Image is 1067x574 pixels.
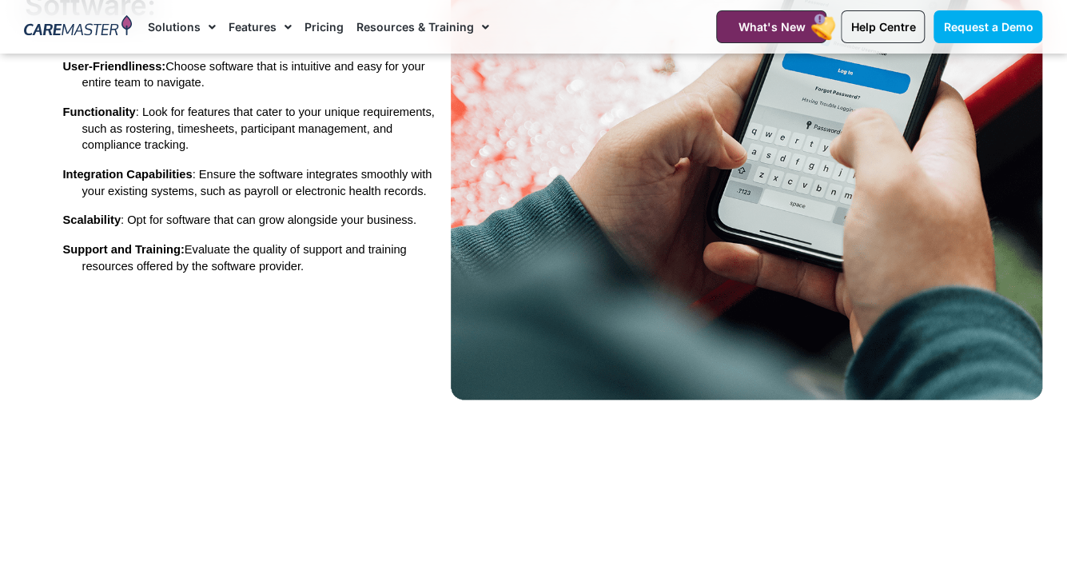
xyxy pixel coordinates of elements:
[63,168,193,181] span: Integration Capabilities
[82,243,410,273] span: Evaluate the quality of support and training resources offered by the software provider.
[63,106,136,118] span: Functionality
[943,20,1033,34] span: Request a Demo
[63,243,185,256] span: Support and Training:
[82,60,428,90] span: Choose software that is intuitive and easy for your entire team to navigate.
[738,20,805,34] span: What's New
[850,20,915,34] span: Help Centre
[82,106,438,151] span: : Look for features that cater to your unique requirements, such as rostering, timesheets, partic...
[841,10,925,43] a: Help Centre
[82,168,436,197] span: : Ensure the software integrates smoothly with your existing systems, such as payroll or electron...
[63,60,166,73] span: User-Friendliness:
[24,15,132,39] img: CareMaster Logo
[63,213,121,226] span: Scalability
[934,10,1042,43] a: Request a Demo
[716,10,826,43] a: What's New
[121,213,416,226] span: : Opt for software that can grow alongside your business.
